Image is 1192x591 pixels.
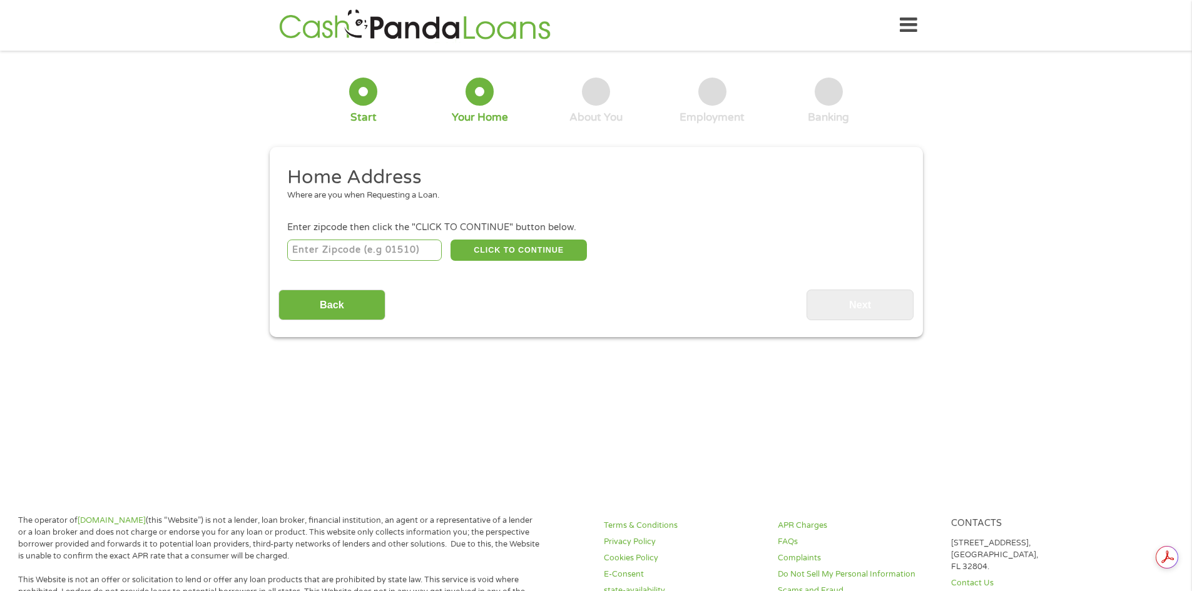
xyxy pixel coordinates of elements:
[287,189,895,202] div: Where are you when Requesting a Loan.
[778,536,937,548] a: FAQs
[604,552,763,564] a: Cookies Policy
[778,568,937,580] a: Do Not Sell My Personal Information
[807,290,914,320] input: Next
[951,577,1110,589] a: Contact Us
[451,240,587,261] button: CLICK TO CONTINUE
[275,8,554,43] img: GetLoanNow Logo
[18,515,540,562] p: The operator of (this “Website”) is not a lender, loan broker, financial institution, an agent or...
[350,111,377,124] div: Start
[78,515,146,525] a: [DOMAIN_NAME]
[604,520,763,532] a: Terms & Conditions
[778,520,937,532] a: APR Charges
[951,537,1110,573] p: [STREET_ADDRESS], [GEOGRAPHIC_DATA], FL 32804.
[287,240,442,261] input: Enter Zipcode (e.g 01510)
[604,568,763,580] a: E-Consent
[808,111,849,124] div: Banking
[569,111,623,124] div: About You
[680,111,745,124] div: Employment
[278,290,385,320] input: Back
[287,221,904,235] div: Enter zipcode then click the "CLICK TO CONTINUE" button below.
[287,165,895,190] h2: Home Address
[604,536,763,548] a: Privacy Policy
[452,111,508,124] div: Your Home
[951,518,1110,530] h4: Contacts
[778,552,937,564] a: Complaints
